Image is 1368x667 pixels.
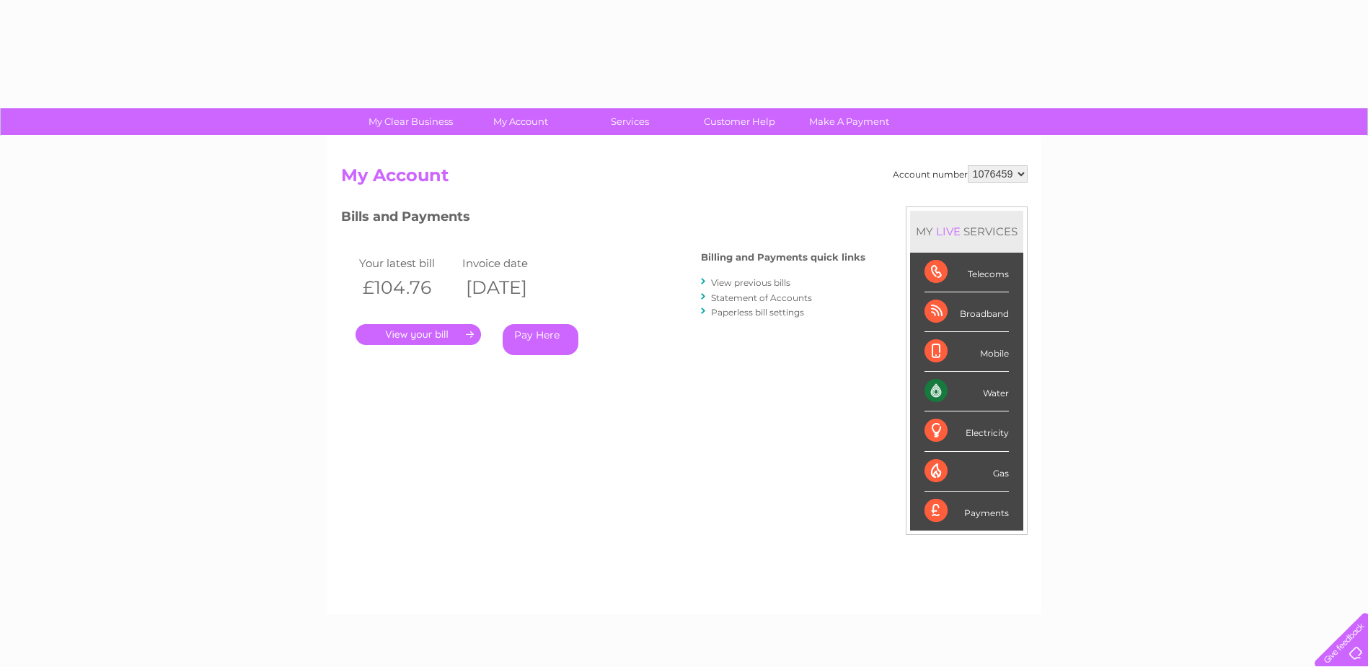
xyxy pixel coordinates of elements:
[341,165,1028,193] h2: My Account
[924,332,1009,372] div: Mobile
[459,273,562,302] th: [DATE]
[924,253,1009,292] div: Telecoms
[711,292,812,303] a: Statement of Accounts
[459,253,562,273] td: Invoice date
[570,108,689,135] a: Services
[701,252,865,263] h4: Billing and Payments quick links
[924,372,1009,411] div: Water
[711,277,790,288] a: View previous bills
[503,324,578,355] a: Pay Here
[910,211,1023,252] div: MY SERVICES
[924,292,1009,332] div: Broadband
[924,492,1009,531] div: Payments
[356,324,481,345] a: .
[356,253,459,273] td: Your latest bill
[924,411,1009,451] div: Electricity
[933,224,963,238] div: LIVE
[351,108,470,135] a: My Clear Business
[893,165,1028,183] div: Account number
[356,273,459,302] th: £104.76
[790,108,909,135] a: Make A Payment
[341,206,865,232] h3: Bills and Payments
[711,307,804,318] a: Paperless bill settings
[680,108,799,135] a: Customer Help
[461,108,580,135] a: My Account
[924,452,1009,492] div: Gas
